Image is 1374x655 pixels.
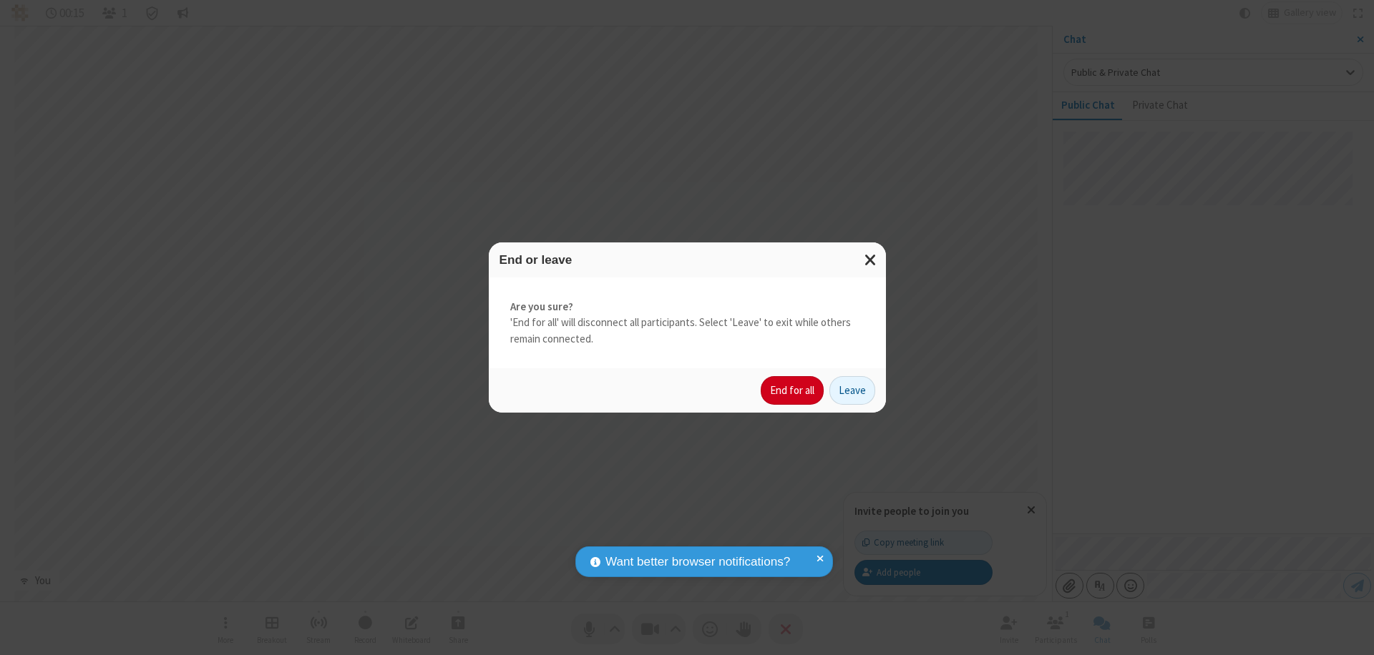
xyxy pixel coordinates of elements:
button: Leave [829,376,875,405]
div: 'End for all' will disconnect all participants. Select 'Leave' to exit while others remain connec... [489,277,886,369]
button: Close modal [856,242,886,277]
span: Want better browser notifications? [605,553,790,571]
strong: Are you sure? [510,299,864,315]
button: End for all [761,376,824,405]
h3: End or leave [500,253,875,267]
